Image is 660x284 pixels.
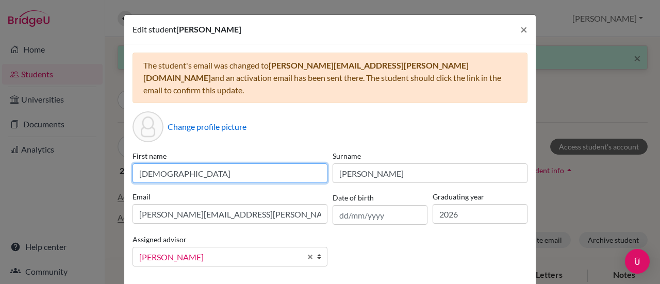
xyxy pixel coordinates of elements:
label: Surname [333,151,527,161]
span: [PERSON_NAME] [176,24,241,34]
div: Profile picture [133,111,163,142]
div: The student's email was changed to and an activation email has been sent there. The student shoul... [133,53,527,103]
span: × [520,22,527,37]
label: Graduating year [433,191,527,202]
label: Email [133,191,327,202]
span: Edit student [133,24,176,34]
div: Open Intercom Messenger [625,249,650,274]
span: [PERSON_NAME] [139,250,301,264]
label: First name [133,151,327,161]
button: Close [512,15,536,44]
span: [PERSON_NAME][EMAIL_ADDRESS][PERSON_NAME][DOMAIN_NAME] [143,60,469,82]
input: dd/mm/yyyy [333,205,427,225]
label: Date of birth [333,192,374,203]
label: Assigned advisor [133,234,187,245]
